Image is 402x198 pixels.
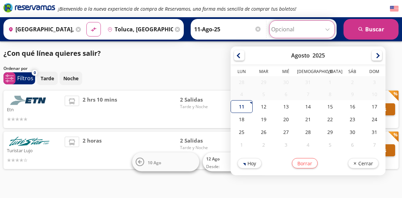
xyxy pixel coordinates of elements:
[7,146,61,154] p: Turistar Lujo
[253,100,275,113] div: 12-Ago-25
[7,96,52,105] img: Etn
[319,138,341,151] div: 05-Sep-25
[6,21,74,38] input: Buscar Origen
[132,153,199,171] button: 10 Ago
[180,104,228,110] span: Tarde y Noche
[275,69,297,76] th: Miércoles
[319,69,341,76] th: Viernes
[180,96,228,104] span: 2 Salidas
[237,158,262,168] button: Hoy
[58,6,296,12] em: ¡Bienvenido a la nueva experiencia de compra de Reservamos, una forma más sencilla de comprar tus...
[203,153,270,171] button: 12 AgoDesde:$171MXN
[275,138,297,151] div: 03-Sep-25
[83,137,102,164] span: 2 horas
[253,126,275,138] div: 26-Ago-25
[275,126,297,138] div: 27-Ago-25
[41,75,54,82] p: Tarde
[319,126,341,138] div: 29-Ago-25
[297,126,319,138] div: 28-Ago-25
[3,48,101,59] p: ¿Con qué línea quieres salir?
[3,2,55,15] a: Brand Logo
[105,21,173,38] input: Buscar Destino
[253,113,275,126] div: 19-Ago-25
[363,126,385,138] div: 31-Ago-25
[297,113,319,126] div: 21-Ago-25
[275,88,297,100] div: 06-Ago-25
[63,75,78,82] p: Noche
[341,113,363,126] div: 23-Ago-25
[297,88,319,100] div: 07-Ago-25
[231,138,253,151] div: 01-Sep-25
[37,72,58,85] button: Tarde
[180,145,228,151] span: Tarde y Noche
[253,88,275,100] div: 05-Ago-25
[313,52,325,59] div: 2025
[348,158,378,168] button: Cerrar
[297,69,319,76] th: Jueves
[253,69,275,76] th: Martes
[7,105,61,113] p: Etn
[60,72,82,85] button: Noche
[3,72,35,84] button: 0Filtros
[341,100,363,113] div: 16-Ago-25
[83,96,117,123] span: 2 hrs 10 mins
[319,100,341,113] div: 15-Ago-25
[17,74,33,82] p: Filtros
[341,69,363,76] th: Sábado
[231,113,253,126] div: 18-Ago-25
[341,126,363,138] div: 30-Ago-25
[231,69,253,76] th: Lunes
[390,4,399,13] button: English
[297,76,319,88] div: 31-Jul-25
[275,113,297,126] div: 20-Ago-25
[297,100,319,113] div: 14-Ago-25
[341,138,363,151] div: 06-Sep-25
[3,2,55,13] i: Brand Logo
[194,21,262,38] input: Elegir Fecha
[363,100,385,113] div: 17-Ago-25
[343,19,399,40] button: Buscar
[292,158,317,168] button: Borrar
[206,164,220,170] span: Desde:
[275,76,297,88] div: 30-Jul-25
[275,100,297,113] div: 13-Ago-25
[231,76,253,88] div: 28-Jul-25
[231,100,253,113] div: 11-Ago-25
[7,137,52,146] img: Turistar Lujo
[271,21,333,38] input: Opcional
[180,137,228,145] span: 2 Salidas
[34,70,36,76] span: 0
[231,88,253,100] div: 04-Ago-25
[3,65,28,72] p: Ordenar por
[319,88,341,100] div: 08-Ago-25
[148,159,161,165] span: 10 Ago
[206,156,220,162] span: 12 Ago
[363,113,385,126] div: 24-Ago-25
[231,126,253,138] div: 25-Ago-25
[363,88,385,100] div: 10-Ago-25
[363,76,385,88] div: 03-Ago-25
[291,52,310,59] div: Agosto
[253,76,275,88] div: 29-Jul-25
[319,76,341,88] div: 01-Ago-25
[363,69,385,76] th: Domingo
[341,76,363,88] div: 02-Ago-25
[363,138,385,151] div: 07-Sep-25
[253,138,275,151] div: 02-Sep-25
[319,113,341,126] div: 22-Ago-25
[341,88,363,100] div: 09-Ago-25
[297,138,319,151] div: 04-Sep-25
